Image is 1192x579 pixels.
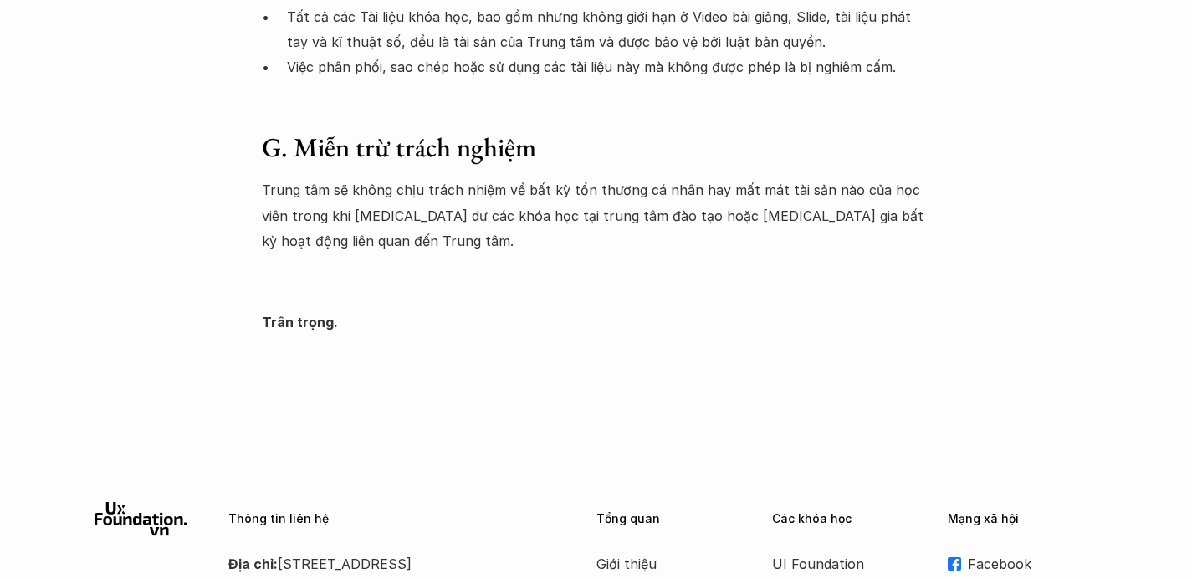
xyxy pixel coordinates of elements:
p: [STREET_ADDRESS] [228,551,555,576]
h3: G. Miễn trừ trách nghiệm [262,131,931,166]
strong: Địa chỉ: [228,556,278,572]
p: Tất cả các Tài liệu khóa học, bao gồm nhưng không giới hạn ở Video bài giảng, Slide, tài liệu phá... [287,4,931,55]
a: Giới thiệu [596,551,730,576]
p: Tổng quan [596,512,747,526]
a: UI Foundation [772,551,906,576]
a: Facebook [948,551,1098,576]
p: Việc phân phối, sao chép hoặc sử dụng các tài liệu này mà không được phép là bị nghiêm cấm. [287,54,931,79]
p: Mạng xã hội [948,512,1098,526]
p: Facebook [968,551,1098,576]
p: Thông tin liên hệ [228,512,555,526]
p: Các khóa học [772,512,923,526]
strong: Trân trọng. [262,314,338,330]
p: Trung tâm sẽ không chịu trách nhiệm về bất kỳ tổn thương cá nhân hay mất mát tài sản nào của học ... [262,177,931,254]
